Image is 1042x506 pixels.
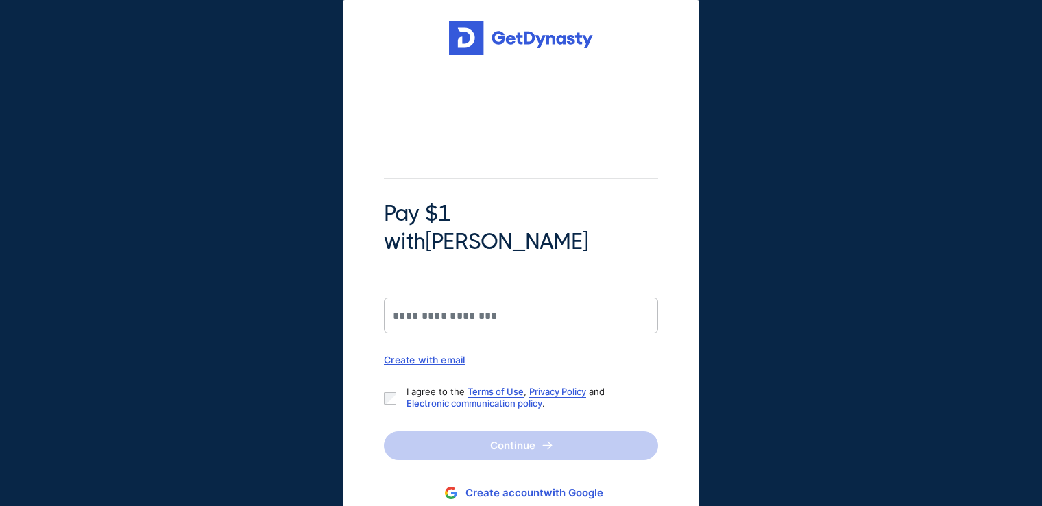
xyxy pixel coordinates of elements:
a: Privacy Policy [529,386,586,397]
span: Pay $1 with [PERSON_NAME] [384,200,658,256]
a: Terms of Use [468,386,524,397]
img: Get started for free with Dynasty Trust Company [449,21,593,55]
div: Create with email [384,354,658,365]
p: I agree to the , and . [407,386,647,409]
a: Electronic communication policy [407,398,542,409]
button: Create accountwith Google [384,481,658,506]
